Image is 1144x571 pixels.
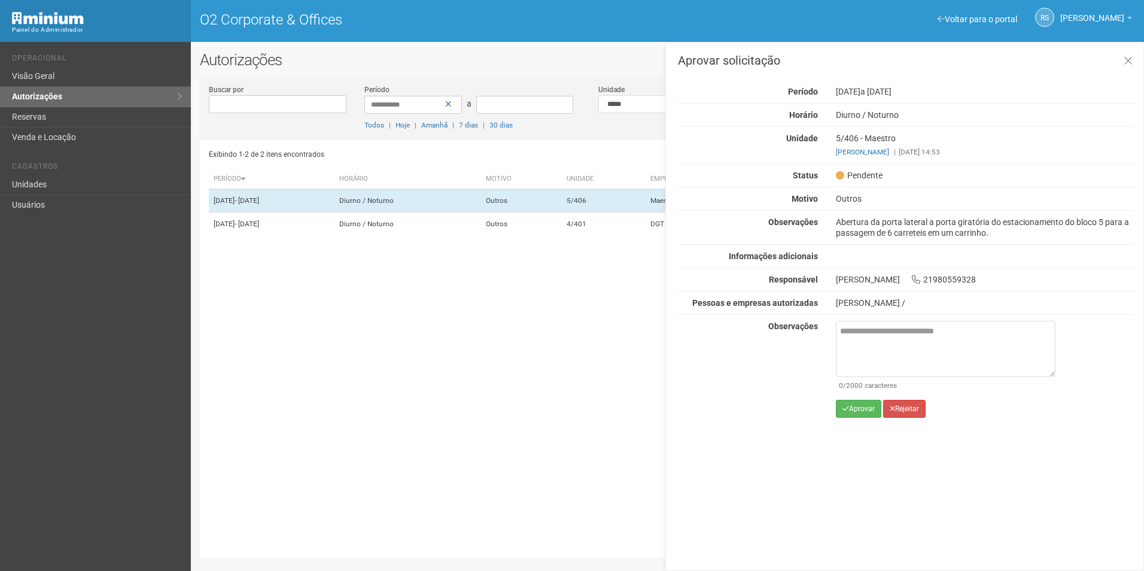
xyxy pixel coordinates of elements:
[12,12,84,25] img: Minium
[467,99,471,108] span: a
[364,121,384,129] a: Todos
[562,169,646,189] th: Unidade
[769,275,818,284] strong: Responsável
[646,169,811,189] th: Empresa
[827,133,1143,157] div: 5/406 - Maestro
[334,212,481,236] td: Diurno / Noturno
[646,189,811,212] td: Maestro
[209,169,335,189] th: Período
[421,121,448,129] a: Amanhã
[481,212,562,236] td: Outros
[789,110,818,120] strong: Horário
[729,251,818,261] strong: Informações adicionais
[598,84,625,95] label: Unidade
[786,133,818,143] strong: Unidade
[768,217,818,227] strong: Observações
[389,121,391,129] span: |
[364,84,390,95] label: Período
[646,212,811,236] td: DGT HOLDING LTDA
[793,171,818,180] strong: Status
[836,147,1134,157] div: [DATE] 14:53
[827,110,1143,120] div: Diurno / Noturno
[1035,8,1054,27] a: RS
[235,220,259,228] span: - [DATE]
[481,169,562,189] th: Motivo
[334,169,481,189] th: Horário
[200,51,1135,69] h2: Autorizações
[827,193,1143,204] div: Outros
[489,121,513,129] a: 30 dias
[395,121,410,129] a: Hoje
[883,400,926,418] button: Rejeitar
[827,217,1143,238] div: Abertura da porta lateral a porta giratória do estacionamento do bloco 5 para a passagem de 6 car...
[209,145,664,163] div: Exibindo 1-2 de 2 itens encontrados
[209,189,335,212] td: [DATE]
[827,274,1143,285] div: [PERSON_NAME] 21980559328
[562,212,646,236] td: 4/401
[836,148,889,156] a: [PERSON_NAME]
[483,121,485,129] span: |
[452,121,454,129] span: |
[12,25,182,35] div: Painel do Administrador
[1060,15,1132,25] a: [PERSON_NAME]
[860,87,892,96] span: a [DATE]
[839,381,843,390] span: 0
[209,84,244,95] label: Buscar por
[836,297,1134,308] div: [PERSON_NAME] /
[678,54,1134,66] h3: Aprovar solicitação
[12,54,182,66] li: Operacional
[768,321,818,331] strong: Observações
[459,121,478,129] a: 7 dias
[692,298,818,308] strong: Pessoas e empresas autorizadas
[836,170,883,181] span: Pendente
[235,196,259,205] span: - [DATE]
[1116,48,1140,74] a: Fechar
[481,189,562,212] td: Outros
[836,400,881,418] button: Aprovar
[200,12,659,28] h1: O2 Corporate & Offices
[792,194,818,204] strong: Motivo
[209,212,335,236] td: [DATE]
[827,86,1143,97] div: [DATE]
[1060,2,1124,23] span: Rayssa Soares Ribeiro
[788,87,818,96] strong: Período
[839,380,1052,391] div: /2000 caracteres
[12,162,182,175] li: Cadastros
[562,189,646,212] td: 5/406
[334,189,481,212] td: Diurno / Noturno
[894,148,896,156] span: |
[938,14,1017,24] a: Voltar para o portal
[415,121,416,129] span: |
